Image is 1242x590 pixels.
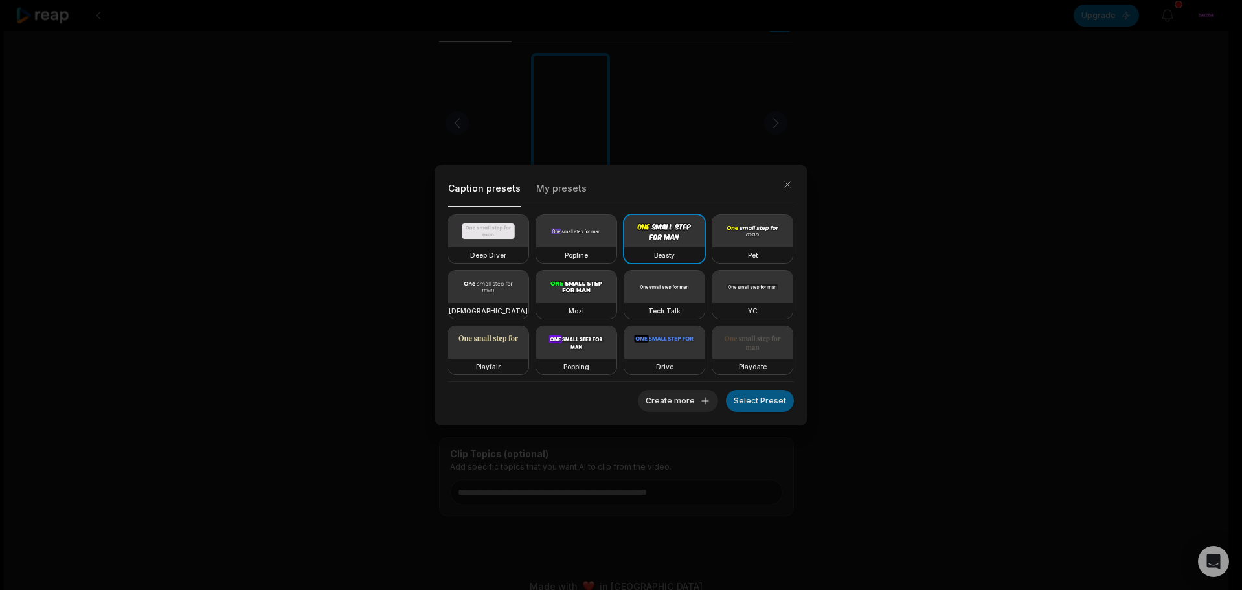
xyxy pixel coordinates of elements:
h3: YC [748,306,758,316]
h3: [DEMOGRAPHIC_DATA] [449,306,528,316]
h3: Popping [563,361,589,372]
button: My presets [536,179,587,207]
button: Select Preset [726,390,794,412]
a: Create more [638,393,718,406]
h3: Playdate [739,361,767,372]
button: Caption presets [448,178,521,207]
h3: Playfair [476,361,501,372]
div: Open Intercom Messenger [1198,546,1229,577]
h3: Tech Talk [648,306,681,316]
button: Create more [638,390,718,412]
h3: Deep Diver [470,250,506,260]
h3: Beasty [654,250,675,260]
h3: Drive [656,361,673,372]
h3: Pet [748,250,758,260]
h3: Popline [565,250,588,260]
h3: Mozi [569,306,584,316]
